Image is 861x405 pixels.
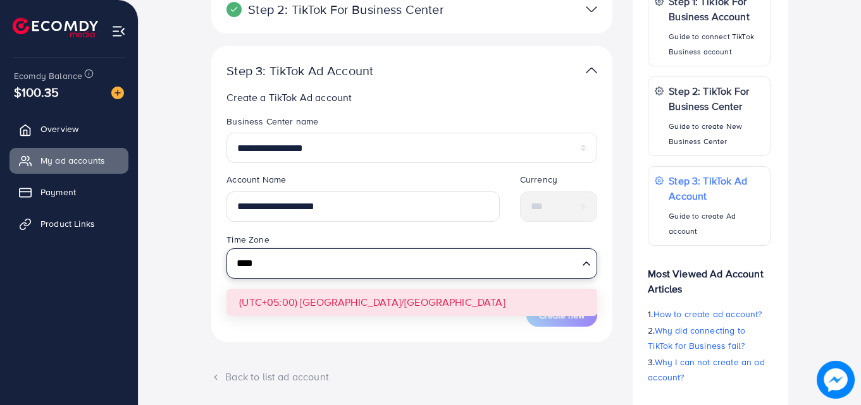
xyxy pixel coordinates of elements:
legend: Business Center name [226,115,597,133]
input: Search for option [232,252,577,275]
p: Step 3: TikTok Ad Account [226,63,467,78]
p: Create a TikTok Ad account [226,90,597,105]
a: Overview [9,116,128,142]
span: Payment [40,186,76,198]
p: 2. [648,323,771,353]
p: Step 2: TikTok For Business Center [226,2,467,17]
span: Overview [40,123,78,135]
p: Guide to create Ad account [669,209,764,239]
img: image [111,87,124,99]
legend: Account Name [226,173,500,191]
span: $100.35 [14,83,59,101]
img: logo [13,18,98,37]
img: image [817,361,855,399]
p: Guide to create New Business Center [669,119,764,149]
img: TikTok partner [586,61,597,80]
li: (UTC+05:00) [GEOGRAPHIC_DATA]/[GEOGRAPHIC_DATA] [226,289,597,316]
span: Product Links [40,217,95,230]
span: Why I can not create an ad account? [648,356,765,384]
span: Why did connecting to TikTok for Business fail? [648,324,745,352]
p: Guide to connect TikTok Business account [669,29,764,59]
label: Time Zone [226,233,269,246]
span: Ecomdy Balance [14,70,82,82]
p: Most Viewed Ad Account Articles [648,256,771,296]
p: Step 2: TikTok For Business Center [669,83,764,114]
a: My ad accounts [9,148,128,173]
span: My ad accounts [40,154,105,167]
div: Search for option [226,248,597,279]
p: Step 3: TikTok Ad Account [669,173,764,203]
a: Payment [9,179,128,205]
a: Product Links [9,211,128,236]
legend: Currency [520,173,598,191]
p: 3. [648,354,771,385]
span: How to create ad account? [653,308,762,320]
img: menu [111,24,126,39]
div: Back to list ad account [211,370,612,384]
p: 1. [648,306,771,322]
